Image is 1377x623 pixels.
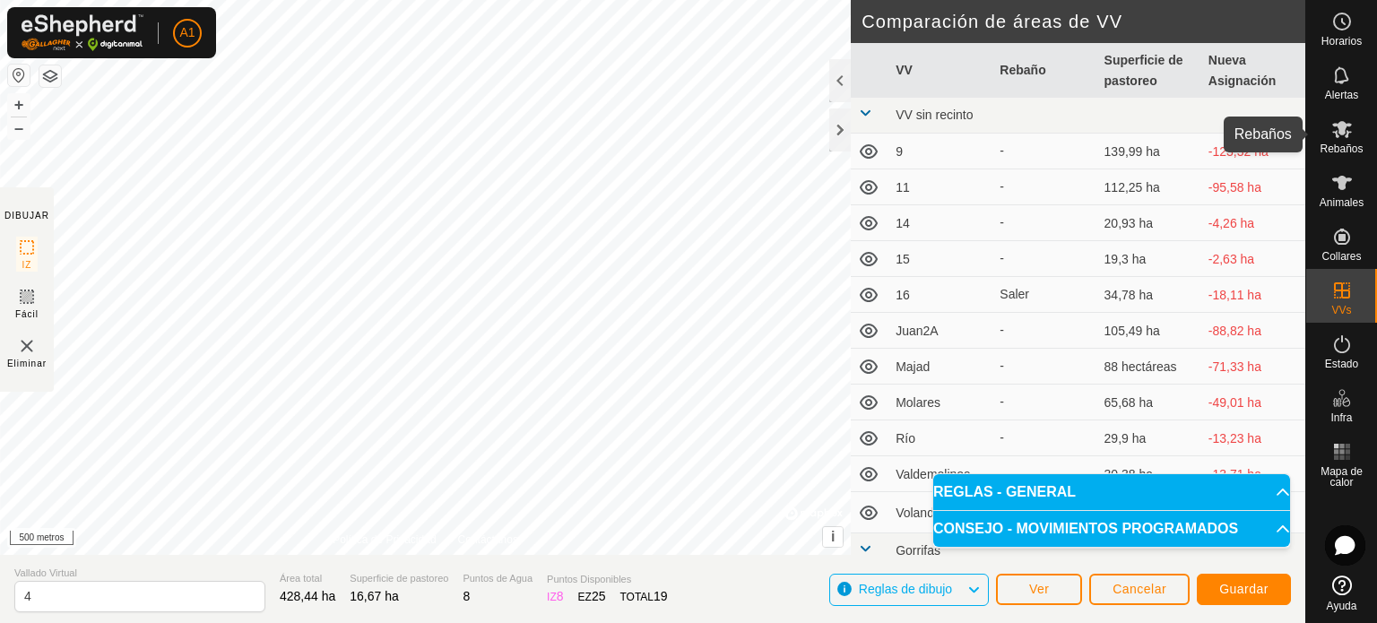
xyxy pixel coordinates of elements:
font: - [1000,215,1004,229]
font: 25 [592,589,606,603]
font: Horarios [1321,35,1362,48]
font: A1 [179,25,195,39]
button: Ver [996,574,1082,605]
font: + [14,95,24,114]
font: -95,58 ha [1208,180,1261,195]
button: i [823,527,843,547]
font: -2,63 ha [1208,252,1254,266]
font: 16,67 ha [350,589,399,603]
font: 8 [557,589,564,603]
font: i [831,529,835,544]
font: Cancelar [1113,582,1166,596]
font: -4,26 ha [1208,216,1254,230]
font: EZ [578,591,592,603]
font: - [1000,323,1004,337]
font: 428,44 ha [280,589,335,603]
font: Volandera [896,506,952,520]
font: -49,01 ha [1208,395,1261,410]
font: Comparación de áreas de VV [862,12,1122,31]
font: CONSEJO - MOVIMIENTOS PROGRAMADOS [933,521,1238,536]
a: Contáctanos [458,532,518,548]
font: Rebaño [1000,63,1045,77]
font: Mapa de calor [1321,465,1363,489]
p-accordion-header: CONSEJO - MOVIMIENTOS PROGRAMADOS [933,511,1290,547]
font: DIBUJAR [4,211,49,221]
font: - [1000,394,1004,409]
font: Collares [1321,250,1361,263]
font: – [14,118,23,137]
font: IZ [22,260,32,270]
font: 30,38 ha [1104,467,1154,481]
font: Saler [1000,287,1029,301]
font: -13,71 ha [1208,467,1261,481]
font: Animales [1320,196,1364,209]
font: Vallado Virtual [14,567,77,578]
button: + [8,94,30,116]
font: 112,25 ha [1104,180,1160,195]
font: Estado [1325,358,1358,370]
button: Capas del Mapa [39,65,61,87]
font: Guardar [1219,582,1269,596]
font: Superficie de pastoreo [1104,53,1183,87]
font: - [1000,179,1004,194]
button: Guardar [1197,574,1291,605]
font: 20,93 ha [1104,216,1154,230]
font: Nueva Asignación [1208,53,1276,87]
font: Reglas de dibujo [859,582,952,596]
font: Infra [1330,411,1352,424]
font: Rebaños [1320,143,1363,155]
font: - [1000,359,1004,373]
font: Superficie de pastoreo [350,573,448,584]
font: 88 hectáreas [1104,359,1177,374]
button: Cancelar [1089,574,1190,605]
font: Juan2A [896,324,938,338]
font: Puntos Disponibles [547,574,631,584]
font: Valdemolinos [896,467,970,481]
img: VV [16,335,38,357]
font: Fácil [15,309,39,319]
font: VV sin recinto [896,108,973,122]
font: 65,68 ha [1104,395,1154,410]
font: IZ [547,591,557,603]
font: - [1000,143,1004,158]
img: Logotipo de Gallagher [22,14,143,51]
font: Ver [1029,582,1050,596]
font: 16 [896,288,910,302]
font: -71,33 ha [1208,359,1261,374]
font: TOTAL [619,591,654,603]
font: - [1000,251,1004,265]
font: 19 [654,589,668,603]
a: Ayuda [1306,568,1377,619]
font: 8 [463,589,470,603]
font: 14 [896,216,910,230]
font: VV [896,63,913,77]
font: 19,3 ha [1104,252,1147,266]
font: Gorrifas [896,543,940,558]
font: 15 [896,252,910,266]
font: -18,11 ha [1208,288,1261,302]
font: -123,32 ha [1208,144,1269,159]
font: 29,9 ha [1104,431,1147,446]
font: Río [896,431,915,446]
font: REGLAS - GENERAL [933,484,1076,499]
font: - [1000,466,1004,480]
font: Molares [896,395,940,410]
font: - [1000,430,1004,445]
font: Alertas [1325,89,1358,101]
a: Política de Privacidad [333,532,436,548]
font: VVs [1331,304,1351,316]
font: 105,49 ha [1104,324,1160,338]
font: Eliminar [7,359,47,368]
font: -13,23 ha [1208,431,1261,446]
font: Puntos de Agua [463,573,533,584]
button: – [8,117,30,139]
font: Majad [896,359,930,374]
font: -88,82 ha [1208,324,1261,338]
font: 34,78 ha [1104,288,1154,302]
font: 139,99 ha [1104,144,1160,159]
font: 9 [896,144,903,159]
font: Ayuda [1327,600,1357,612]
p-accordion-header: REGLAS - GENERAL [933,474,1290,510]
button: Restablecer mapa [8,65,30,86]
font: Política de Privacidad [333,533,436,546]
